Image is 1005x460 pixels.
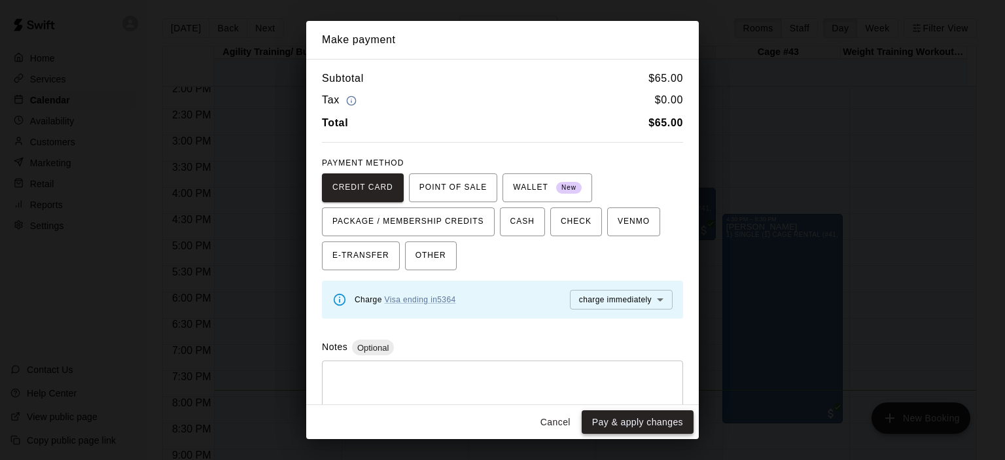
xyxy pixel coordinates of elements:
[513,177,582,198] span: WALLET
[500,207,545,236] button: CASH
[561,211,591,232] span: CHECK
[322,207,495,236] button: PACKAGE / MEMBERSHIP CREDITS
[322,342,347,352] label: Notes
[579,295,652,304] span: charge immediately
[648,70,683,87] h6: $ 65.00
[419,177,487,198] span: POINT OF SALE
[352,343,394,353] span: Optional
[655,92,683,109] h6: $ 0.00
[306,21,699,59] h2: Make payment
[618,211,650,232] span: VENMO
[332,211,484,232] span: PACKAGE / MEMBERSHIP CREDITS
[322,117,348,128] b: Total
[322,92,360,109] h6: Tax
[322,173,404,202] button: CREDIT CARD
[415,245,446,266] span: OTHER
[648,117,683,128] b: $ 65.00
[502,173,592,202] button: WALLET New
[405,241,457,270] button: OTHER
[409,173,497,202] button: POINT OF SALE
[556,179,582,197] span: New
[322,241,400,270] button: E-TRANSFER
[322,70,364,87] h6: Subtotal
[510,211,535,232] span: CASH
[535,410,576,434] button: Cancel
[332,177,393,198] span: CREDIT CARD
[385,295,456,304] a: Visa ending in 5364
[322,158,404,168] span: PAYMENT METHOD
[582,410,694,434] button: Pay & apply changes
[332,245,389,266] span: E-TRANSFER
[607,207,660,236] button: VENMO
[550,207,602,236] button: CHECK
[355,295,456,304] span: Charge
